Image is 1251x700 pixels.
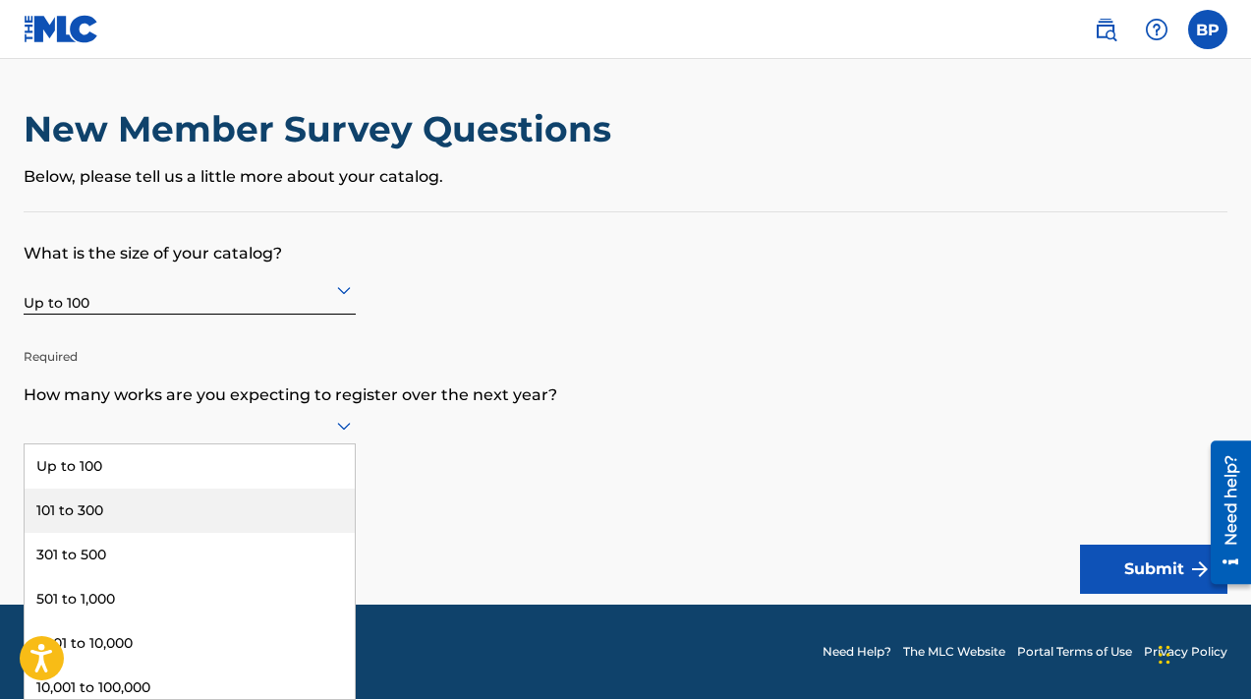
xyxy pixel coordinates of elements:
[25,489,355,533] div: 101 to 300
[24,15,99,43] img: MLC Logo
[1086,10,1125,49] a: Public Search
[1188,557,1212,581] img: f7272a7cc735f4ea7f67.svg
[1153,606,1251,700] iframe: Chat Widget
[1159,625,1170,684] div: Drag
[24,265,356,314] div: Up to 100
[24,319,356,366] p: Required
[1144,643,1227,661] a: Privacy Policy
[823,643,891,661] a: Need Help?
[25,577,355,621] div: 501 to 1,000
[24,165,1227,189] p: Below, please tell us a little more about your catalog.
[24,354,1227,407] p: How many works are you expecting to register over the next year?
[1080,545,1227,594] button: Submit
[1137,10,1176,49] div: Help
[1017,643,1132,661] a: Portal Terms of Use
[1188,10,1227,49] div: User Menu
[1145,18,1168,41] img: help
[24,212,1227,265] p: What is the size of your catalog?
[1094,18,1117,41] img: search
[1196,433,1251,591] iframe: Resource Center
[903,643,1005,661] a: The MLC Website
[25,533,355,577] div: 301 to 500
[25,444,355,489] div: Up to 100
[24,107,621,151] h2: New Member Survey Questions
[25,621,355,666] div: 1,001 to 10,000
